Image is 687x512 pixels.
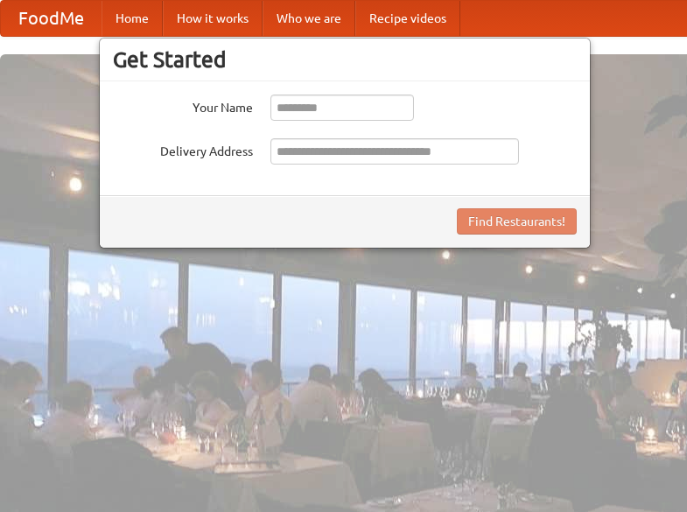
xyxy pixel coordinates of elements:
[113,138,253,160] label: Delivery Address
[102,1,163,36] a: Home
[355,1,460,36] a: Recipe videos
[113,95,253,116] label: Your Name
[113,46,577,73] h3: Get Started
[163,1,263,36] a: How it works
[1,1,102,36] a: FoodMe
[263,1,355,36] a: Who we are
[457,208,577,235] button: Find Restaurants!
